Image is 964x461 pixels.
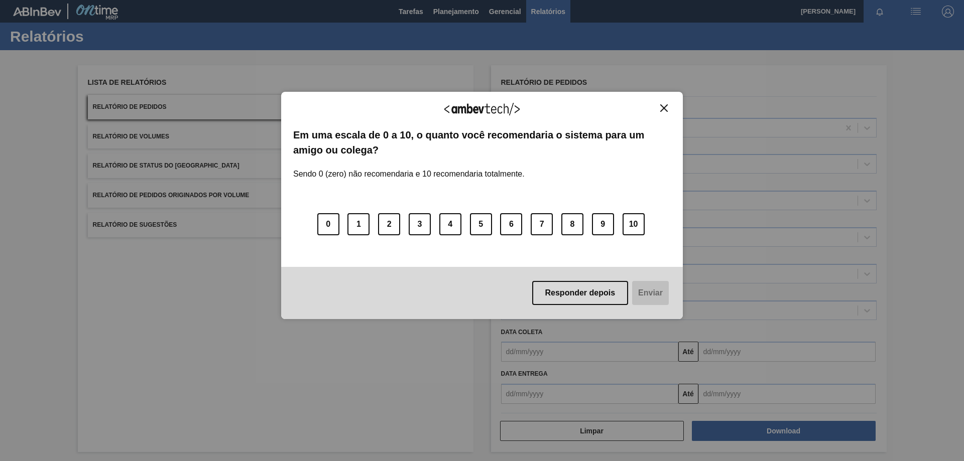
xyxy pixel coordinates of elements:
button: 2 [378,213,400,235]
label: Sendo 0 (zero) não recomendaria e 10 recomendaria totalmente. [293,158,525,179]
button: 8 [561,213,583,235]
button: 5 [470,213,492,235]
button: 7 [531,213,553,235]
label: Em uma escala de 0 a 10, o quanto você recomendaria o sistema para um amigo ou colega? [293,127,671,158]
button: Close [657,104,671,112]
button: Responder depois [532,281,629,305]
img: Close [660,104,668,112]
button: 9 [592,213,614,235]
button: 0 [317,213,339,235]
button: 10 [623,213,645,235]
button: 1 [347,213,370,235]
img: Logo Ambevtech [444,103,520,115]
button: 4 [439,213,461,235]
button: 3 [409,213,431,235]
button: 6 [500,213,522,235]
